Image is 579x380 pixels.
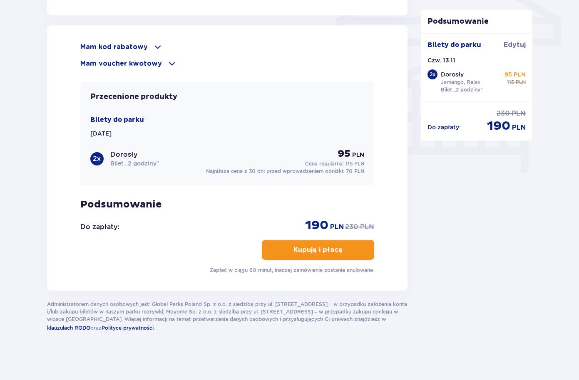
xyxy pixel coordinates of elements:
[512,123,526,132] span: PLN
[441,86,483,94] p: Bilet „2 godziny”
[110,150,137,159] p: Dorosły
[47,301,408,332] p: Administratorem danych osobowych jest: Global Parks Poland Sp. z o.o. z siedzibą przy ul. [STREET...
[47,323,90,332] a: klauzulach RODO
[421,17,532,27] p: Podsumowanie
[305,217,328,233] span: 190
[441,70,464,79] p: Dorosły
[338,148,350,160] span: 95
[352,151,364,159] span: PLN
[90,129,112,138] p: [DATE]
[427,69,437,79] div: 2 x
[427,56,455,64] p: Czw. 13.11
[504,40,526,49] span: Edytuj
[102,325,154,331] span: Polityce prywatności
[90,152,104,165] div: 2 x
[345,222,358,232] span: 230
[80,42,148,52] p: Mam kod rabatowy
[262,240,374,260] button: Kupuję i płacę
[441,79,480,86] p: Jamango, Relax
[80,198,375,211] p: Podsumowanie
[90,115,144,124] p: Bilety do parku
[427,123,461,131] p: Do zapłaty :
[80,222,119,232] p: Do zapłaty :
[504,70,526,79] p: 95 PLN
[90,92,177,102] p: Przecenione produkty
[210,266,374,274] p: Zapłać w ciągu 60 minut, inaczej zamówienie zostanie anulowane.
[512,109,526,118] span: PLN
[427,40,481,49] p: Bilety do parku
[102,323,154,332] a: Polityce prywatności
[507,79,514,86] span: 115
[345,160,364,167] span: 115 PLN
[360,222,374,232] span: PLN
[206,168,364,175] p: Najniższa cena z 30 dni przed wprowadzeniem obniżki:
[497,109,510,118] span: 230
[346,168,364,174] span: 70 PLN
[293,245,343,254] p: Kupuję i płacę
[487,118,510,134] span: 190
[305,160,364,168] p: Cena regularna:
[47,325,90,331] span: klauzulach RODO
[80,59,162,68] p: Mam voucher kwotowy
[110,159,159,168] p: Bilet „2 godziny”
[516,79,526,86] span: PLN
[330,222,344,232] span: PLN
